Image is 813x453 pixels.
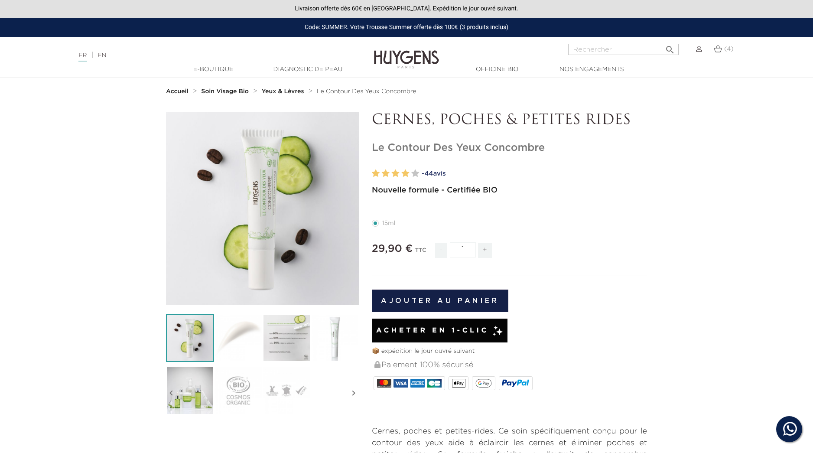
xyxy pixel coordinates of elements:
input: Quantité [450,242,476,257]
i:  [665,42,675,52]
p: 📦 expédition le jour ouvré suivant [372,347,647,356]
a: -44avis [422,167,647,180]
a: EN [98,52,106,59]
img: Le Contour Des Yeux Concombre [166,314,214,362]
span: (4) [724,46,733,52]
img: VISA [393,379,408,388]
img: Huygens [374,36,439,70]
span: 44 [424,170,433,177]
a: Yeux & Lèvres [262,88,306,95]
a: Accueil [166,88,190,95]
h1: Le Contour Des Yeux Concombre [372,142,647,154]
a: Le Contour Des Yeux Concombre [317,88,416,95]
label: 2 [382,167,390,180]
span: Le Contour Des Yeux Concombre [317,88,416,95]
img: Paiement 100% sécurisé [374,361,380,368]
img: CB_NATIONALE [427,379,442,388]
a: Officine Bio [454,65,540,74]
img: google_pay [475,379,492,388]
strong: Soin Visage Bio [201,88,249,95]
label: 4 [401,167,409,180]
span: 29,90 € [372,244,413,254]
span: - [435,243,447,258]
a: Diagnostic de peau [264,65,351,74]
label: 1 [372,167,380,180]
div: Paiement 100% sécurisé [374,356,647,375]
p: CERNES, POCHES & PETITES RIDES [372,112,647,129]
a: E-Boutique [170,65,257,74]
i:  [166,372,176,415]
img: Le Contour Des Yeux Concombre [311,314,359,362]
img: MASTERCARD [377,379,391,388]
strong: Nouvelle formule - Certifiée BIO [372,186,498,194]
div: | [74,50,332,61]
label: 5 [411,167,419,180]
button:  [662,41,678,53]
span: + [478,243,492,258]
label: 15ml [372,220,406,227]
label: 3 [392,167,400,180]
img: AMEX [410,379,425,388]
button: Ajouter au panier [372,290,508,312]
img: apple_pay [452,379,465,388]
a: Nos engagements [548,65,635,74]
a: (4) [714,46,733,52]
strong: Accueil [166,88,189,95]
strong: Yeux & Lèvres [262,88,304,95]
a: FR [78,52,87,62]
i:  [348,372,359,415]
div: TTC [415,241,426,264]
a: Soin Visage Bio [201,88,251,95]
input: Rechercher [568,44,679,55]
